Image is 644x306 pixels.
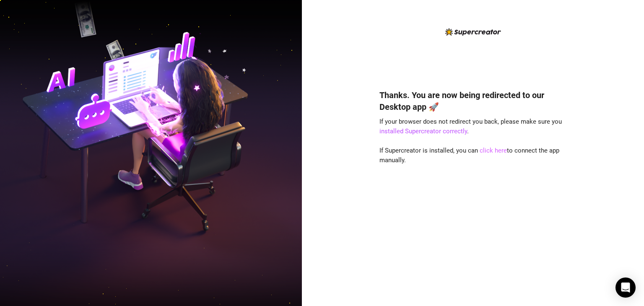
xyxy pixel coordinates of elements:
[379,89,566,113] h4: Thanks. You are now being redirected to our Desktop app 🚀
[480,147,507,154] a: click here
[379,127,467,135] a: installed Supercreator correctly
[379,118,562,135] span: If your browser does not redirect you back, please make sure you .
[615,277,636,298] div: Open Intercom Messenger
[445,28,501,36] img: logo-BBDzfeDw.svg
[379,147,559,164] span: If Supercreator is installed, you can to connect the app manually.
